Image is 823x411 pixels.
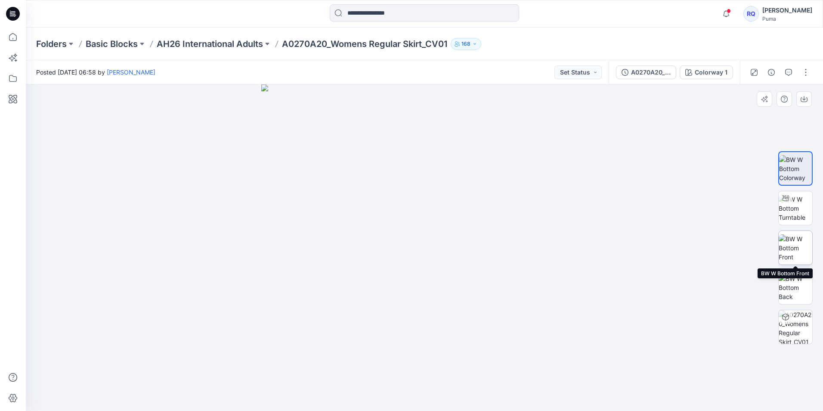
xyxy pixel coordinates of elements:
p: A0270A20_Womens Regular Skirt_CV01 [282,38,447,50]
a: AH26 International Adults [157,38,263,50]
div: Colorway 1 [695,68,727,77]
span: Posted [DATE] 06:58 by [36,68,155,77]
button: A0270A20_Womens Regular Skirt_CV01 [616,65,676,79]
img: eyJhbGciOiJIUzI1NiIsImtpZCI6IjAiLCJzbHQiOiJzZXMiLCJ0eXAiOiJKV1QifQ.eyJkYXRhIjp7InR5cGUiOiJzdG9yYW... [261,84,588,411]
a: Basic Blocks [86,38,138,50]
img: BW W Bottom Turntable [779,195,812,222]
button: Details [764,65,778,79]
a: [PERSON_NAME] [107,68,155,76]
button: 168 [451,38,481,50]
div: [PERSON_NAME] [762,5,812,16]
button: Colorway 1 [680,65,733,79]
img: BW W Bottom Back [779,274,812,301]
p: 168 [461,39,470,49]
img: BW W Bottom Colorway [779,155,812,182]
div: RQ [743,6,759,22]
img: A0270A20_Womens Regular Skirt_CV01 Colorway 1 [779,310,812,344]
img: BW W Bottom Front [779,234,812,262]
a: Folders [36,38,67,50]
div: Puma [762,16,812,22]
div: A0270A20_Womens Regular Skirt_CV01 [631,68,671,77]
